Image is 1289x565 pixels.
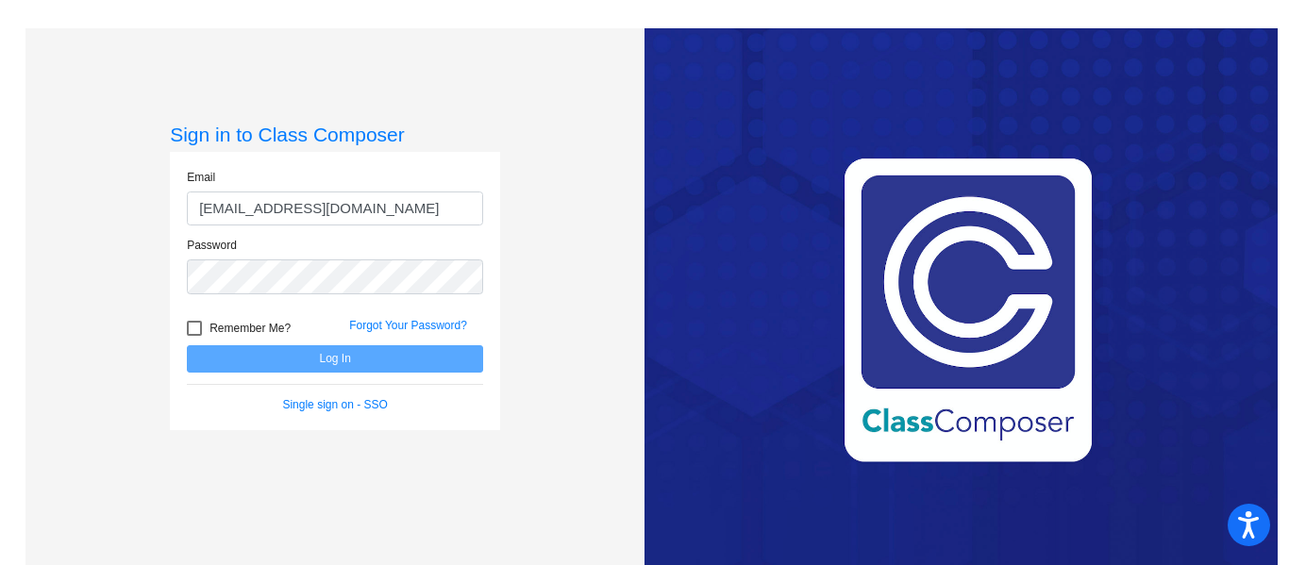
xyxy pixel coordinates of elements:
button: Log In [187,345,483,373]
h3: Sign in to Class Composer [170,123,500,146]
a: Forgot Your Password? [349,319,467,332]
a: Single sign on - SSO [282,398,387,411]
label: Password [187,237,237,254]
label: Email [187,169,215,186]
span: Remember Me? [209,317,291,340]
